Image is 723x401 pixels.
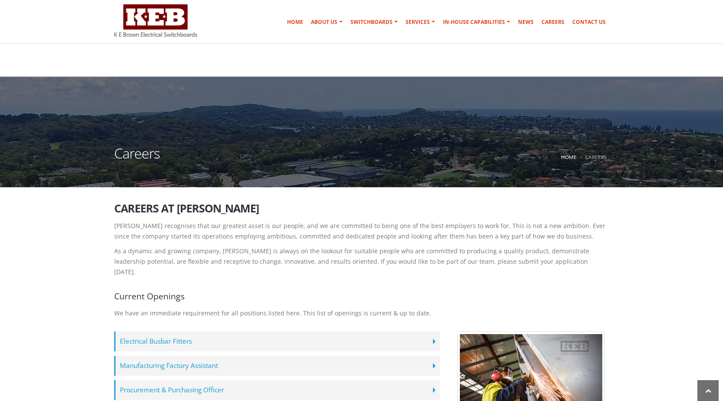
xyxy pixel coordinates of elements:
a: News [515,13,537,31]
h2: Careers at [PERSON_NAME] [114,202,609,214]
a: Contact Us [569,13,609,31]
a: Careers [538,13,568,31]
p: We have an immediate requirement for all positions listed here. This list of openings is current ... [114,308,609,318]
p: [PERSON_NAME] recognises that our greatest asset is our people, and we are committed to being one... [114,221,609,242]
h4: Current Openings [114,290,609,302]
li: Careers [578,152,607,162]
label: Procurement & Purchasing Officer [114,380,440,400]
a: Services [402,13,439,31]
a: Home [561,153,577,160]
a: Switchboards [347,13,401,31]
h1: Careers [114,146,160,171]
a: About Us [307,13,346,31]
img: K E Brown Electrical Switchboards [114,4,197,37]
label: Electrical Busbar Fitters [114,331,440,351]
p: As a dynamic and growing company, [PERSON_NAME] is always on the lookout for suitable people who ... [114,246,609,277]
a: In-house Capabilities [439,13,514,31]
label: Manufacturing Factory Assistant [114,356,440,376]
a: Home [284,13,307,31]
